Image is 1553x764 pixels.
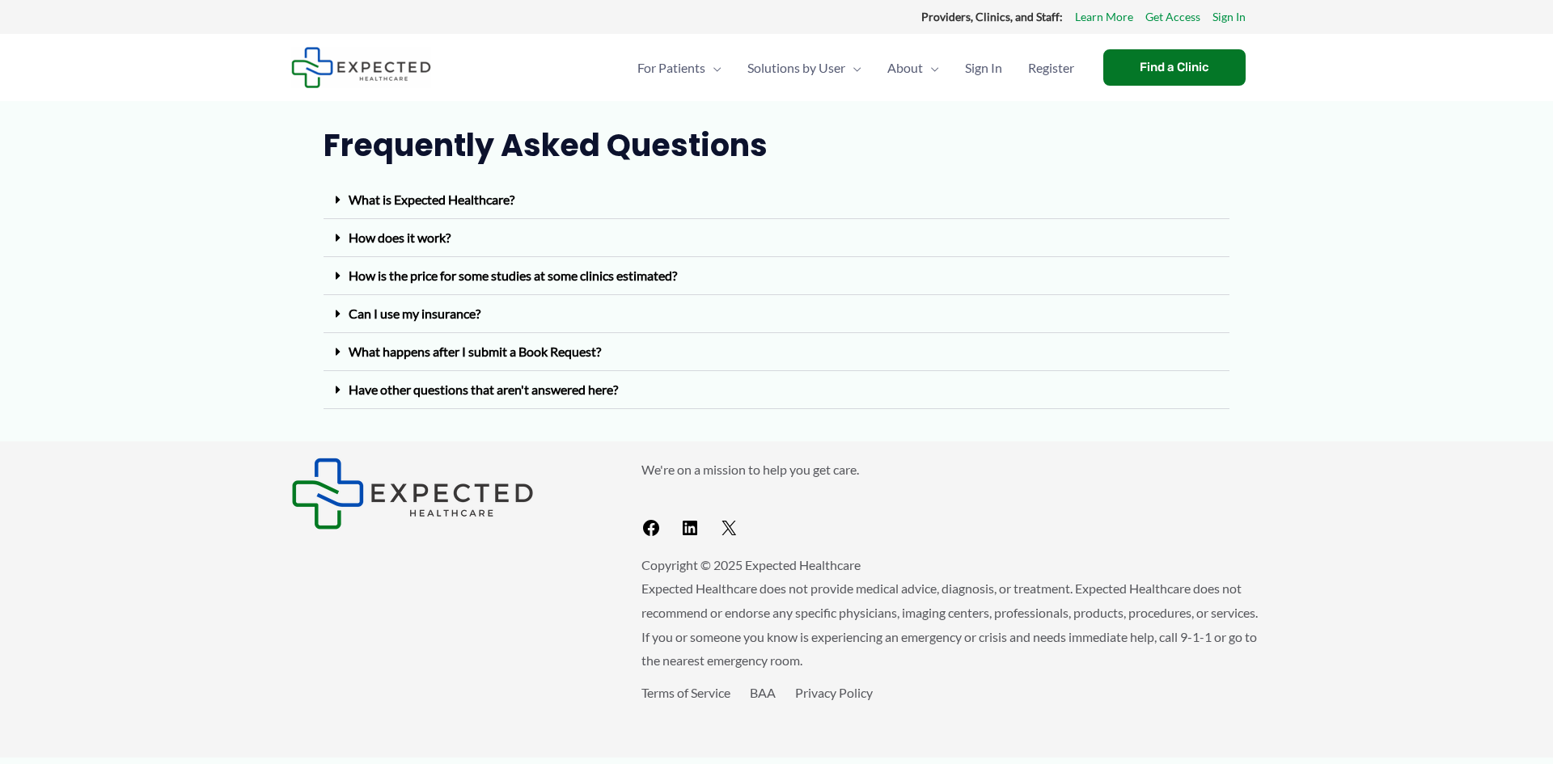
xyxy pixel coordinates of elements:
span: For Patients [637,40,705,96]
a: How does it work? [349,230,451,245]
span: Menu Toggle [705,40,721,96]
span: Menu Toggle [923,40,939,96]
img: Expected Healthcare Logo - side, dark font, small [291,47,431,88]
span: Expected Healthcare does not provide medical advice, diagnosis, or treatment. Expected Healthcare... [641,580,1258,668]
a: What happens after I submit a Book Request? [349,344,601,359]
a: What is Expected Healthcare? [349,192,514,207]
span: About [887,40,923,96]
strong: Providers, Clinics, and Staff: [921,10,1063,23]
div: What is Expected Healthcare? [324,181,1229,219]
p: We're on a mission to help you get care. [641,458,1262,482]
aside: Footer Widget 1 [291,458,601,530]
a: For PatientsMenu Toggle [624,40,734,96]
span: Copyright © 2025 Expected Healthcare [641,557,861,572]
a: Terms of Service [641,685,730,700]
a: Sign In [952,40,1015,96]
a: Can I use my insurance? [349,306,480,321]
span: Sign In [965,40,1002,96]
a: Get Access [1145,6,1200,27]
span: Menu Toggle [845,40,861,96]
aside: Footer Widget 2 [641,458,1262,544]
span: Register [1028,40,1074,96]
div: How does it work? [324,219,1229,257]
a: AboutMenu Toggle [874,40,952,96]
div: What happens after I submit a Book Request? [324,333,1229,371]
a: Have other questions that aren't answered here? [349,382,618,397]
a: How is the price for some studies at some clinics estimated? [349,268,677,283]
a: Sign In [1212,6,1246,27]
a: Privacy Policy [795,685,873,700]
a: Find a Clinic [1103,49,1246,86]
img: Expected Healthcare Logo - side, dark font, small [291,458,534,530]
aside: Footer Widget 3 [641,681,1262,741]
span: Solutions by User [747,40,845,96]
a: Solutions by UserMenu Toggle [734,40,874,96]
div: Have other questions that aren't answered here? [324,371,1229,409]
div: How is the price for some studies at some clinics estimated? [324,257,1229,295]
a: BAA [750,685,776,700]
nav: Primary Site Navigation [624,40,1087,96]
h2: Frequently Asked Questions [324,125,1229,165]
div: Can I use my insurance? [324,295,1229,333]
a: Learn More [1075,6,1133,27]
a: Register [1015,40,1087,96]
